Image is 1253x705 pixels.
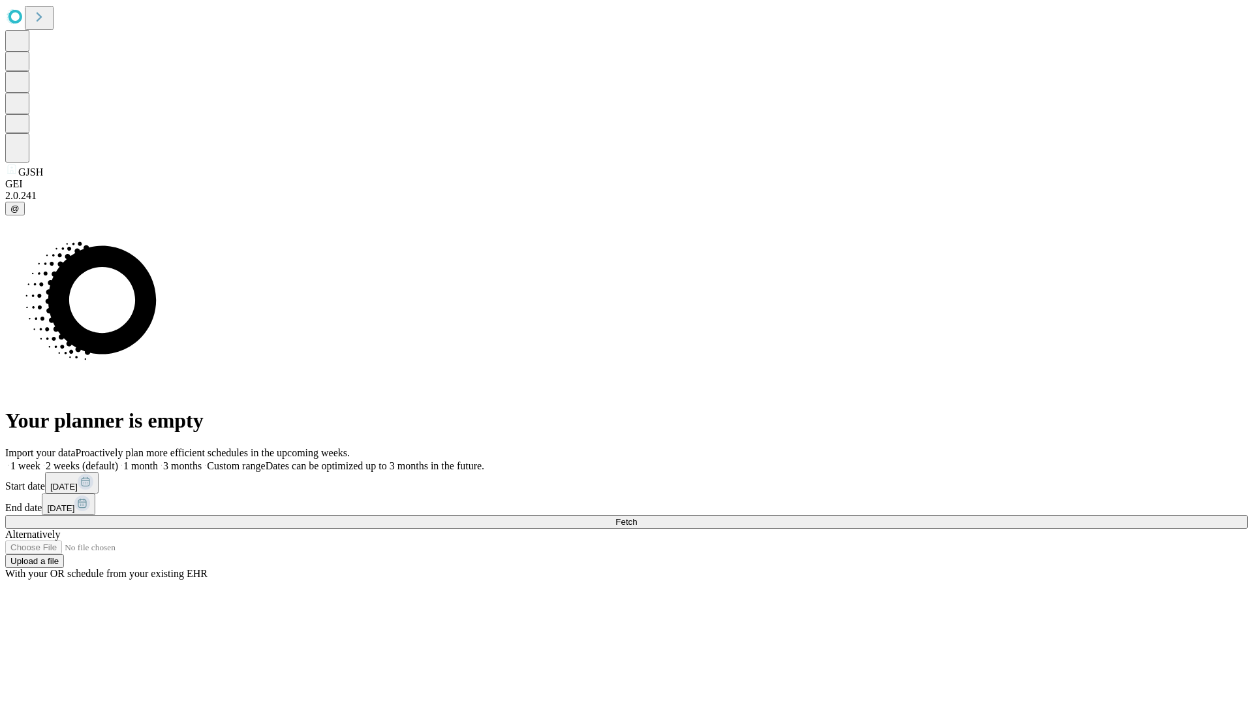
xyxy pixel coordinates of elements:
button: Upload a file [5,554,64,568]
span: 3 months [163,460,202,471]
span: 1 week [10,460,40,471]
button: @ [5,202,25,215]
button: [DATE] [45,472,99,493]
span: Fetch [615,517,637,527]
span: [DATE] [47,503,74,513]
span: 1 month [123,460,158,471]
span: [DATE] [50,482,78,492]
span: GJSH [18,166,43,178]
span: With your OR schedule from your existing EHR [5,568,208,579]
div: End date [5,493,1248,515]
span: Proactively plan more efficient schedules in the upcoming weeks. [76,447,350,458]
span: Import your data [5,447,76,458]
div: GEI [5,178,1248,190]
button: [DATE] [42,493,95,515]
div: Start date [5,472,1248,493]
h1: Your planner is empty [5,409,1248,433]
span: @ [10,204,20,213]
span: 2 weeks (default) [46,460,118,471]
span: Custom range [207,460,265,471]
div: 2.0.241 [5,190,1248,202]
button: Fetch [5,515,1248,529]
span: Alternatively [5,529,60,540]
span: Dates can be optimized up to 3 months in the future. [266,460,484,471]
